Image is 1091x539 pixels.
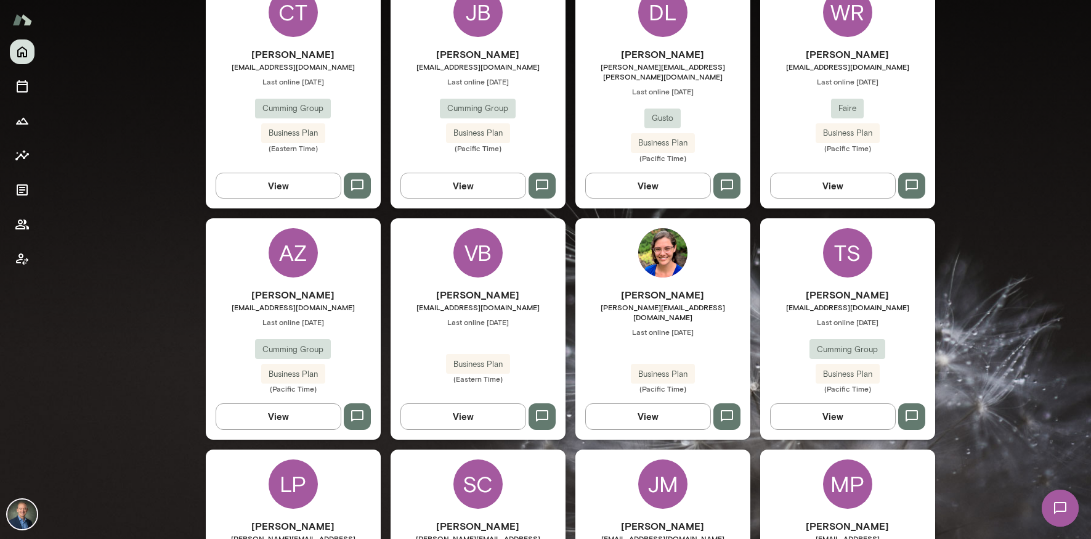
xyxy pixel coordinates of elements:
img: Annie McKenna [638,228,687,278]
h6: [PERSON_NAME] [575,519,750,533]
button: View [585,403,711,429]
span: Faire [831,102,864,115]
h6: [PERSON_NAME] [760,519,935,533]
span: Business Plan [631,137,695,149]
span: (Pacific Time) [760,143,935,153]
button: Insights [10,143,34,168]
img: Michael Alden [7,500,37,529]
h6: [PERSON_NAME] [760,287,935,302]
span: Gusto [644,112,681,125]
button: Members [10,212,34,237]
span: Business Plan [816,127,880,139]
button: View [216,173,341,199]
span: Business Plan [446,127,510,139]
button: Documents [10,178,34,202]
span: Last online [DATE] [206,76,381,86]
span: Last online [DATE] [575,86,750,96]
span: (Pacific Time) [391,143,566,153]
div: MP [823,459,872,509]
span: [EMAIL_ADDRESS][DOMAIN_NAME] [206,302,381,312]
span: (Pacific Time) [575,384,750,393]
span: Cumming Group [255,102,331,115]
button: View [770,403,896,429]
span: Cumming Group [255,344,331,356]
h6: [PERSON_NAME] [575,287,750,302]
button: Growth Plan [10,109,34,133]
span: [PERSON_NAME][EMAIL_ADDRESS][PERSON_NAME][DOMAIN_NAME] [575,62,750,81]
span: (Pacific Time) [575,153,750,163]
button: View [585,173,711,199]
h6: [PERSON_NAME] [760,47,935,62]
button: View [400,173,526,199]
span: Last online [DATE] [391,76,566,86]
span: Last online [DATE] [760,317,935,327]
span: Last online [DATE] [391,317,566,327]
span: [EMAIL_ADDRESS][DOMAIN_NAME] [206,62,381,72]
span: Business Plan [446,358,510,371]
div: JM [638,459,687,509]
span: Last online [DATE] [760,76,935,86]
div: LP [269,459,318,509]
h6: [PERSON_NAME] [206,47,381,62]
span: [EMAIL_ADDRESS][DOMAIN_NAME] [391,62,566,72]
div: AZ [269,228,318,278]
span: Business Plan [631,368,695,381]
div: TS [823,228,872,278]
div: SC [453,459,503,509]
button: Client app [10,247,34,271]
span: Last online [DATE] [575,327,750,337]
span: Cumming Group [809,344,885,356]
span: (Eastern Time) [391,374,566,384]
h6: [PERSON_NAME] [206,519,381,533]
button: Home [10,39,34,64]
span: Business Plan [261,127,325,139]
span: [EMAIL_ADDRESS][DOMAIN_NAME] [760,302,935,312]
button: Sessions [10,74,34,99]
span: [EMAIL_ADDRESS][DOMAIN_NAME] [760,62,935,72]
h6: [PERSON_NAME] [391,519,566,533]
h6: [PERSON_NAME] [575,47,750,62]
span: (Pacific Time) [206,384,381,393]
span: (Pacific Time) [760,384,935,393]
span: Business Plan [261,368,325,381]
span: Business Plan [816,368,880,381]
span: [PERSON_NAME][EMAIL_ADDRESS][DOMAIN_NAME] [575,302,750,322]
h6: [PERSON_NAME] [206,287,381,302]
span: [EMAIL_ADDRESS][DOMAIN_NAME] [391,302,566,312]
span: Last online [DATE] [206,317,381,327]
button: View [400,403,526,429]
button: View [216,403,341,429]
img: Mento [12,8,32,31]
span: Cumming Group [440,102,516,115]
button: View [770,173,896,199]
div: VB [453,228,503,278]
h6: [PERSON_NAME] [391,47,566,62]
h6: [PERSON_NAME] [391,287,566,302]
span: (Eastern Time) [206,143,381,153]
